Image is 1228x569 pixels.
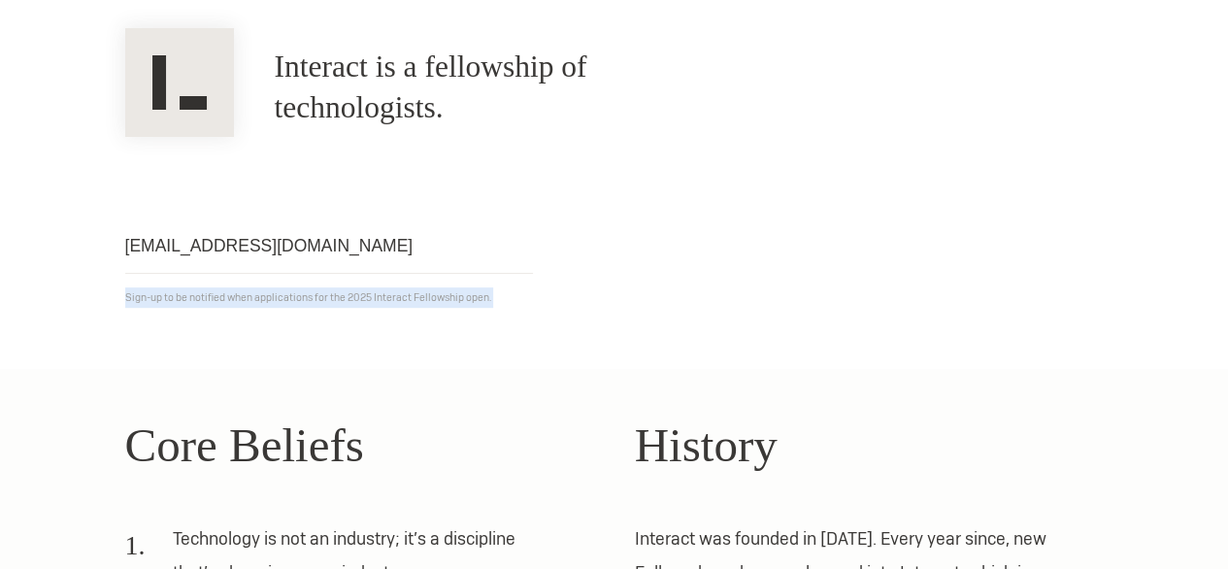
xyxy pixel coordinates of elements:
[635,410,1104,482] h2: History
[125,28,234,137] img: Interact Logo
[125,410,594,482] h2: Core Beliefs
[125,218,533,274] input: Email address...
[275,47,734,128] h1: Interact is a fellowship of technologists.
[125,287,1104,308] p: Sign-up to be notified when applications for the 2025 Interact Fellowship open.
